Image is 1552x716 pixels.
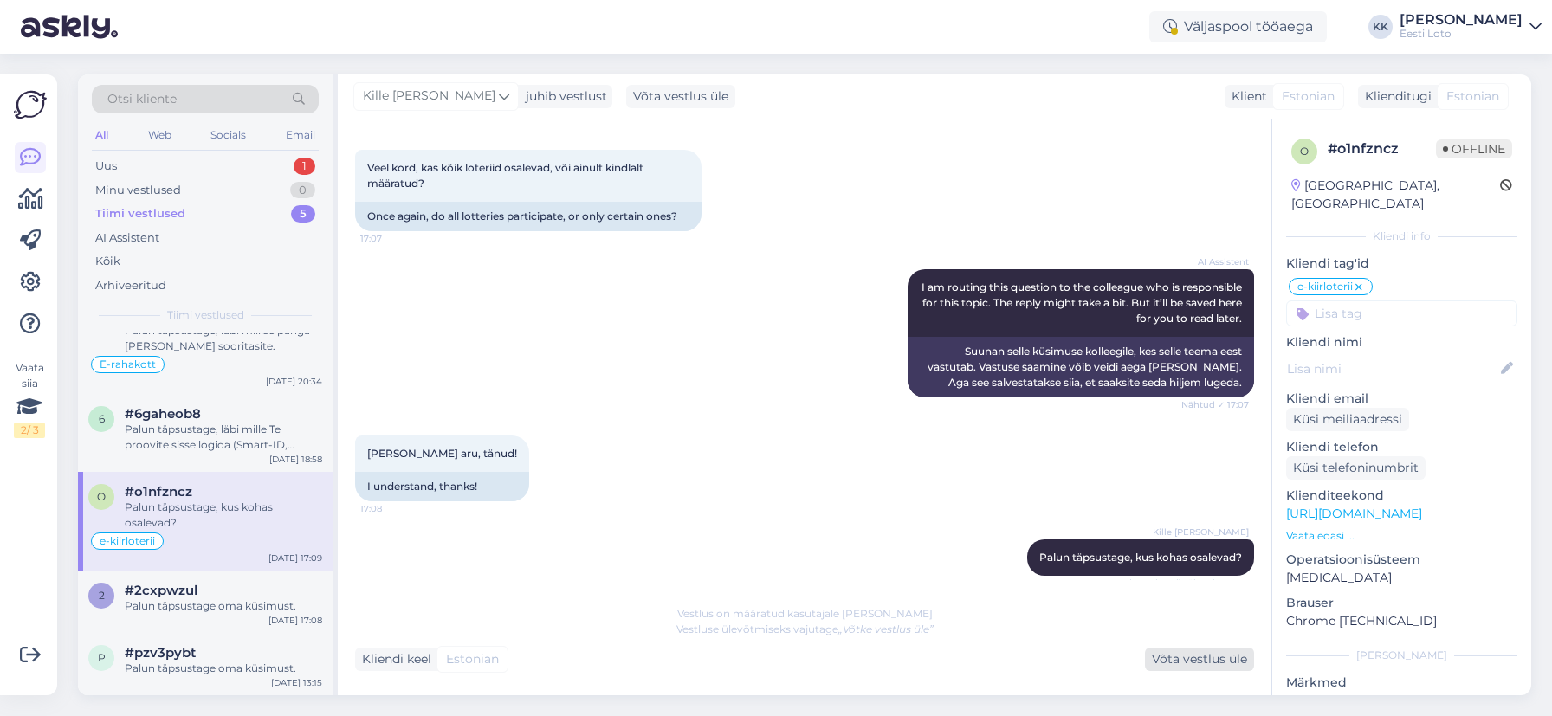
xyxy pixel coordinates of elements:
[95,182,181,199] div: Minu vestlused
[1225,87,1267,106] div: Klient
[1153,526,1249,539] span: Kille [PERSON_NAME]
[1400,27,1523,41] div: Eesti Loto
[355,472,529,501] div: I understand, thanks!
[360,232,425,245] span: 17:07
[1436,139,1512,158] span: Offline
[125,661,322,676] div: Palun täpsustage oma küsimust.
[125,406,201,422] span: #6gaheob8
[1291,177,1500,213] div: [GEOGRAPHIC_DATA], [GEOGRAPHIC_DATA]
[99,412,105,425] span: 6
[1282,87,1335,106] span: Estonian
[1286,456,1426,480] div: Küsi telefoninumbrit
[282,124,319,146] div: Email
[125,645,196,661] span: #pzv3pybt
[14,360,45,438] div: Vaata siia
[1286,612,1517,630] p: Chrome [TECHNICAL_ID]
[1128,577,1249,590] span: (Muudetud) Nähtud ✓ 17:09
[1328,139,1436,159] div: # o1nfzncz
[1286,487,1517,505] p: Klienditeekond
[1286,528,1517,544] p: Vaata edasi ...
[1286,569,1517,587] p: [MEDICAL_DATA]
[1145,648,1254,671] div: Võta vestlus üle
[167,307,244,323] span: Tiimi vestlused
[1286,506,1422,521] a: [URL][DOMAIN_NAME]
[355,202,702,231] div: Once again, do all lotteries participate, or only certain ones?
[95,205,185,223] div: Tiimi vestlused
[676,622,934,635] span: Vestluse ülevõtmiseks vajutage
[125,598,322,614] div: Palun täpsustage oma küsimust.
[95,277,166,294] div: Arhiveeritud
[1300,145,1309,158] span: o
[100,536,155,546] span: e-kiirloterii
[1286,390,1517,408] p: Kliendi email
[98,651,106,664] span: p
[266,375,322,388] div: [DATE] 20:34
[1400,13,1542,41] a: [PERSON_NAME]Eesti Loto
[1286,408,1409,431] div: Küsi meiliaadressi
[271,676,322,689] div: [DATE] 13:15
[1297,281,1353,292] span: e-kiirloterii
[125,583,197,598] span: #2cxpwzul
[1286,229,1517,244] div: Kliendi info
[1286,674,1517,692] p: Märkmed
[95,253,120,270] div: Kõik
[269,453,322,466] div: [DATE] 18:58
[1181,398,1249,411] span: Nähtud ✓ 17:07
[99,589,105,602] span: 2
[291,205,315,223] div: 5
[355,650,431,668] div: Kliendi keel
[125,422,322,453] div: Palun täpsustage, läbi mille Te proovite sisse logida (Smart-ID, Mobiil-ID, ID-kaart)
[1149,11,1327,42] div: Väljaspool tööaega
[360,502,425,515] span: 17:08
[363,87,495,106] span: Kille [PERSON_NAME]
[1286,594,1517,612] p: Brauser
[677,607,933,620] span: Vestlus on määratud kasutajale [PERSON_NAME]
[367,161,646,190] span: Veel kord, kas kõik loteriid osalevad, või ainult kindlalt määratud?
[1446,87,1499,106] span: Estonian
[107,90,177,108] span: Otsi kliente
[1184,255,1249,268] span: AI Assistent
[1286,333,1517,352] p: Kliendi nimi
[1286,438,1517,456] p: Kliendi telefon
[519,87,607,106] div: juhib vestlust
[921,281,1245,325] span: I am routing this question to the colleague who is responsible for this topic. The reply might ta...
[1368,15,1393,39] div: KK
[446,650,499,668] span: Estonian
[290,182,315,199] div: 0
[95,158,117,175] div: Uus
[908,337,1254,397] div: Suunan selle küsimuse kolleegile, kes selle teema eest vastutab. Vastuse saamine võib veidi aega ...
[207,124,249,146] div: Socials
[1039,551,1242,564] span: Palun täpsustage, kus kohas osalevad?
[268,614,322,627] div: [DATE] 17:08
[125,323,322,354] div: Palun täpsustage, läbi millise panga [PERSON_NAME] sooritasite.
[97,490,106,503] span: o
[95,229,159,247] div: AI Assistent
[125,484,192,500] span: #o1nfzncz
[1358,87,1432,106] div: Klienditugi
[1400,13,1523,27] div: [PERSON_NAME]
[14,423,45,438] div: 2 / 3
[1287,359,1497,378] input: Lisa nimi
[92,124,112,146] div: All
[145,124,175,146] div: Web
[626,85,735,108] div: Võta vestlus üle
[838,622,934,635] i: „Võtke vestlus üle”
[1286,255,1517,273] p: Kliendi tag'id
[1286,648,1517,663] div: [PERSON_NAME]
[125,500,322,531] div: Palun täpsustage, kus kohas osalevad?
[100,359,156,370] span: E-rahakott
[367,447,517,460] span: [PERSON_NAME] aru, tänud!
[1286,551,1517,569] p: Operatsioonisüsteem
[1286,300,1517,326] input: Lisa tag
[14,88,47,121] img: Askly Logo
[294,158,315,175] div: 1
[268,552,322,564] div: [DATE] 17:09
